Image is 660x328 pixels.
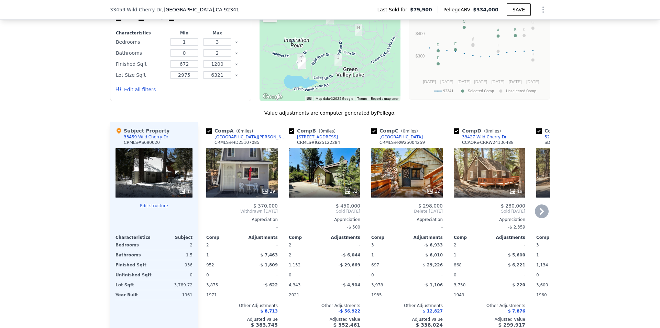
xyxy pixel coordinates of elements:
div: Appreciation [371,217,443,222]
text: [DATE] [509,80,522,84]
a: Open this area in Google Maps (opens a new window) [261,92,284,101]
div: Min [169,30,199,36]
button: Keyboard shortcuts [307,97,311,100]
a: [GEOGRAPHIC_DATA][PERSON_NAME] [206,134,286,140]
span: 0 [403,129,405,134]
div: Comp D [454,127,504,134]
text: C [463,19,465,23]
span: ( miles) [481,129,504,134]
div: Year Built [115,290,153,300]
div: Bedrooms [115,240,153,250]
div: - [408,290,443,300]
span: ( miles) [316,129,338,134]
text: [DATE] [423,80,436,84]
div: 748 Yukon Road [334,54,342,66]
text: J [472,36,474,41]
div: Unfinished Sqft [115,270,153,280]
div: 1.5 [155,250,192,260]
div: 520 Yukon Dr [544,134,572,140]
div: Other Adjustments [206,303,278,308]
button: Clear [235,74,238,77]
span: $ 338,024 [416,322,443,328]
span: 868 [454,263,462,267]
span: Withdrawn [DATE] [206,209,278,214]
span: 952 [206,263,214,267]
span: $ 220 [512,283,525,287]
span: 3,750 [454,283,465,287]
div: Finished Sqft [115,260,153,270]
div: Other Adjustments [536,303,608,308]
span: Last Sold for [377,6,410,13]
div: - [371,222,443,232]
div: Adjustments [407,235,443,240]
span: Sold [DATE] [454,209,525,214]
div: 1 [206,250,241,260]
div: Adjusted Value [454,317,525,322]
span: $ 29,226 [422,263,443,267]
text: H [531,52,534,56]
div: Appreciation [536,217,608,222]
button: SAVE [507,3,531,16]
div: Subject [154,235,192,240]
text: 92341 [443,89,453,93]
div: - [243,270,278,280]
div: 2 [289,250,323,260]
div: CRMLS # RW25004259 [379,140,425,145]
text: L [472,38,474,42]
div: [GEOGRAPHIC_DATA][PERSON_NAME] [214,134,286,140]
div: CCAOR # CRRW24136488 [462,140,514,145]
div: 0 [155,270,192,280]
span: 2 [454,243,456,247]
div: 33427 Wild Cherry Dr [298,57,306,69]
div: Comp [371,235,407,240]
span: $ 280,000 [501,203,525,209]
span: $ 12,827 [422,309,443,314]
div: Bedrooms [116,37,166,47]
span: $ 6,010 [426,253,443,257]
span: $334,000 [473,7,498,12]
span: 33459 Wild Cherry Dr [110,6,162,13]
span: , [GEOGRAPHIC_DATA] [162,6,239,13]
text: [DATE] [440,80,453,84]
text: [DATE] [474,80,487,84]
div: 19 [509,188,522,195]
span: 3,978 [371,283,383,287]
div: Lot Sqft [115,280,153,290]
span: $ 5,600 [508,253,525,257]
span: $ 7,463 [261,253,278,257]
span: 1,152 [289,263,300,267]
span: -$ 29,669 [338,263,360,267]
div: - [206,222,278,232]
text: $300 [416,54,425,59]
div: Comp [536,235,572,240]
span: 2 [289,243,291,247]
button: Clear [235,52,238,55]
div: 2 [155,240,192,250]
a: Terms (opens in new tab) [357,97,367,100]
div: Bathrooms [116,48,166,58]
div: - [326,240,360,250]
a: [STREET_ADDRESS] [289,134,338,140]
div: - [491,270,525,280]
div: Adjusted Value [289,317,360,322]
span: 3 [536,243,539,247]
div: Adjusted Value [371,317,443,322]
text: [DATE] [526,80,539,84]
div: SDMLS # EV24089302 [544,140,588,145]
text: K [523,28,526,32]
span: ( miles) [398,129,421,134]
div: - [408,270,443,280]
span: -$ 6,044 [341,253,360,257]
div: Appreciation [454,217,525,222]
div: - [491,240,525,250]
div: Bathrooms [115,250,153,260]
span: , CA 92341 [214,7,239,12]
text: B [514,28,517,32]
text: E [437,56,439,60]
button: Edit all filters [116,86,156,93]
span: 697 [371,263,379,267]
div: Adjustments [489,235,525,240]
div: 1960 [536,290,571,300]
div: Comp E [536,127,585,134]
span: ( miles) [233,129,256,134]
